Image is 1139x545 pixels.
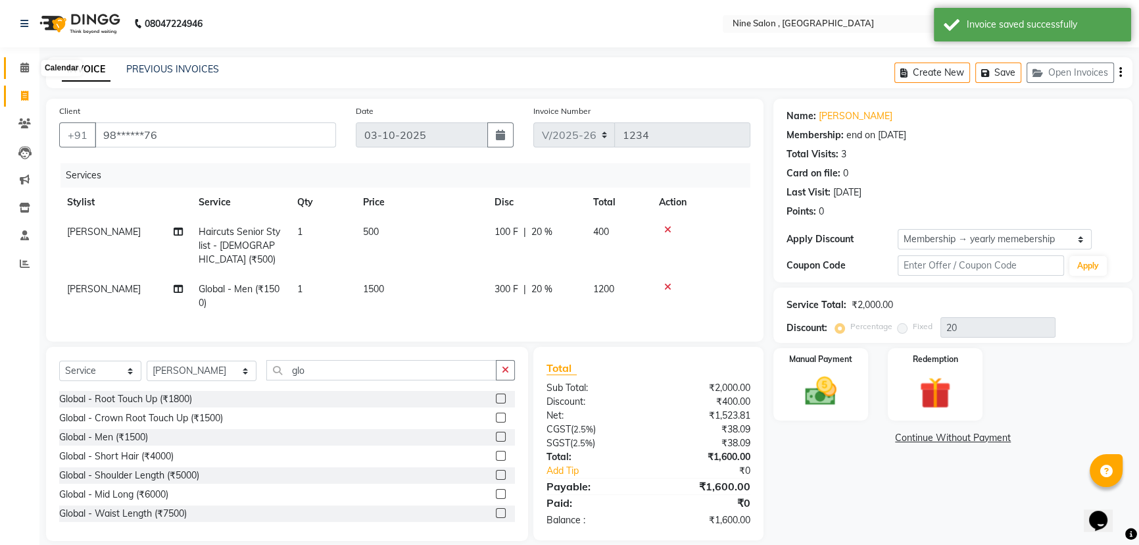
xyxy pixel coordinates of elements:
div: 0 [843,167,848,180]
span: CGST [546,423,571,435]
span: | [523,282,526,296]
div: ₹400.00 [648,395,760,409]
label: Percentage [850,321,892,332]
div: ₹1,600.00 [648,513,760,527]
div: ₹38.09 [648,423,760,436]
b: 08047224946 [145,5,203,42]
iframe: chat widget [1084,492,1126,532]
div: Card on file: [787,167,840,180]
th: Qty [289,188,355,217]
div: Points: [787,205,816,219]
a: [PERSON_NAME] [819,109,892,123]
span: SGST [546,437,570,449]
div: Discount: [537,395,648,409]
th: Disc [487,188,585,217]
div: Sub Total: [537,381,648,395]
span: 1200 [593,283,614,295]
div: ₹0 [648,495,760,511]
div: ( ) [537,436,648,450]
button: Create New [894,63,970,83]
div: [DATE] [833,186,861,199]
th: Total [585,188,651,217]
th: Price [355,188,487,217]
span: 100 F [495,225,518,239]
label: Invoice Number [533,105,591,117]
div: Paid: [537,495,648,511]
span: [PERSON_NAME] [67,226,141,238]
label: Client [59,105,80,117]
div: Name: [787,109,816,123]
span: 20 % [531,282,552,296]
div: Total Visits: [787,147,838,161]
th: Action [651,188,750,217]
img: _cash.svg [795,373,846,409]
span: 1500 [363,283,384,295]
span: 400 [593,226,609,238]
div: ₹0 [667,464,760,478]
button: Open Invoices [1027,63,1114,83]
div: Membership: [787,128,844,142]
span: Global - Men (₹1500) [199,283,279,309]
span: [PERSON_NAME] [67,283,141,295]
span: | [523,225,526,239]
span: Total [546,361,577,375]
div: 0 [819,205,824,219]
span: 300 F [495,282,518,296]
button: Apply [1069,256,1107,276]
input: Search by Name/Mobile/Email/Code [95,122,336,147]
div: Apply Discount [787,232,898,246]
input: Enter Offer / Coupon Code [898,255,1064,276]
div: Global - Shoulder Length (₹5000) [59,469,199,482]
a: PREVIOUS INVOICES [126,63,219,75]
label: Redemption [913,353,958,365]
label: Manual Payment [789,353,852,365]
a: Add Tip [537,464,667,478]
span: 2.5% [573,424,593,434]
div: Balance : [537,513,648,527]
div: Discount: [787,321,827,335]
span: 20 % [531,225,552,239]
img: logo [34,5,124,42]
div: ₹1,600.00 [648,479,760,494]
button: +91 [59,122,96,147]
div: 3 [841,147,846,161]
div: Global - Crown Root Touch Up (₹1500) [59,411,223,425]
div: Service Total: [787,298,846,312]
span: 2.5% [573,438,593,448]
label: Date [356,105,374,117]
div: Coupon Code [787,259,898,272]
span: Haircuts Senior Stylist - [DEMOGRAPHIC_DATA] (₹500) [199,226,280,265]
div: ( ) [537,423,648,436]
div: ₹38.09 [648,436,760,450]
div: Total: [537,450,648,464]
div: Calendar [41,61,82,76]
div: Services [61,163,760,188]
div: Global - Short Hair (₹4000) [59,450,174,463]
div: Global - Mid Long (₹6000) [59,488,168,502]
th: Service [191,188,289,217]
div: ₹1,600.00 [648,450,760,464]
img: _gift.svg [909,373,961,413]
div: ₹2,000.00 [648,381,760,395]
div: Invoice saved successfully [967,18,1121,32]
span: 1 [297,226,303,238]
a: Continue Without Payment [776,431,1130,445]
span: 1 [297,283,303,295]
div: Global - Root Touch Up (₹1800) [59,392,192,406]
th: Stylist [59,188,191,217]
div: Global - Waist Length (₹7500) [59,507,187,521]
input: Search or Scan [266,360,497,380]
button: Save [975,63,1021,83]
div: Global - Men (₹1500) [59,430,148,444]
div: ₹1,523.81 [648,409,760,423]
div: ₹2,000.00 [852,298,893,312]
div: Payable: [537,479,648,494]
div: Last Visit: [787,186,831,199]
span: 500 [363,226,379,238]
div: Net: [537,409,648,423]
div: end on [DATE] [846,128,906,142]
label: Fixed [913,321,933,332]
